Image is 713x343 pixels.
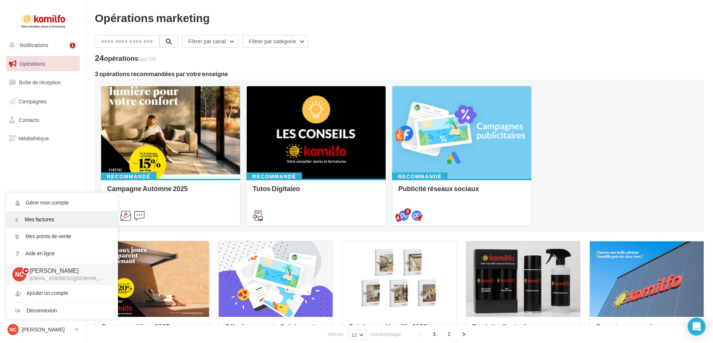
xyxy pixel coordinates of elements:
[392,172,448,181] div: Recommandé
[4,37,78,53] button: Notifications 1
[19,98,47,105] span: Campagnes
[253,185,380,200] div: Tutos Digitaleo
[22,326,71,333] p: [PERSON_NAME]
[182,35,238,48] button: Filtrer par canal
[246,172,302,181] div: Recommandé
[95,71,704,77] div: 3 opérations recommandées par votre enseigne
[6,302,118,319] div: Déconnexion
[101,323,203,338] div: Campagne Hiver 2025
[19,135,49,141] span: Médiathèque
[104,55,156,62] div: opérations
[29,266,106,275] p: [PERSON_NAME]
[107,185,234,200] div: Campagne Automne 2025
[404,208,411,215] div: 8
[19,60,45,67] span: Opérations
[688,318,706,336] div: Open Intercom Messenger
[95,12,704,23] div: Opérations marketing
[15,270,24,278] span: NC
[6,322,80,337] a: NC [PERSON_NAME]
[4,112,81,128] a: Contacts
[242,35,308,48] button: Filtrer par catégorie
[596,323,698,338] div: Ouverture magasin
[429,328,440,340] span: 1
[225,323,327,338] div: Offre lancement : Cuisine extérieur
[95,54,156,62] div: 24
[9,326,17,333] span: NC
[443,328,455,340] span: 2
[348,330,367,340] button: 12
[472,323,574,338] div: Produits d'entretien
[4,56,81,72] a: Opérations
[19,116,39,123] span: Contacts
[328,331,344,338] span: Afficher
[4,131,81,146] a: Médiathèque
[6,228,118,245] a: Mes points de vente
[6,245,118,262] a: Aide en ligne
[348,323,450,338] div: Catalogues Komilfo 2025
[70,43,75,49] div: 1
[29,275,106,282] p: [EMAIL_ADDRESS][DOMAIN_NAME]
[6,285,118,302] div: Ajouter un compte
[398,185,525,200] div: Publicité réseaux sociaux
[101,172,156,181] div: Recommandé
[371,331,401,338] span: résultats/page
[6,211,118,228] a: Mes factures
[20,42,48,48] span: Notifications
[19,79,61,85] span: Boîte de réception
[138,56,156,62] span: (sur 25)
[4,74,81,90] a: Boîte de réception
[6,194,118,211] a: Gérer mon compte
[4,94,81,109] a: Campagnes
[352,332,357,338] span: 12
